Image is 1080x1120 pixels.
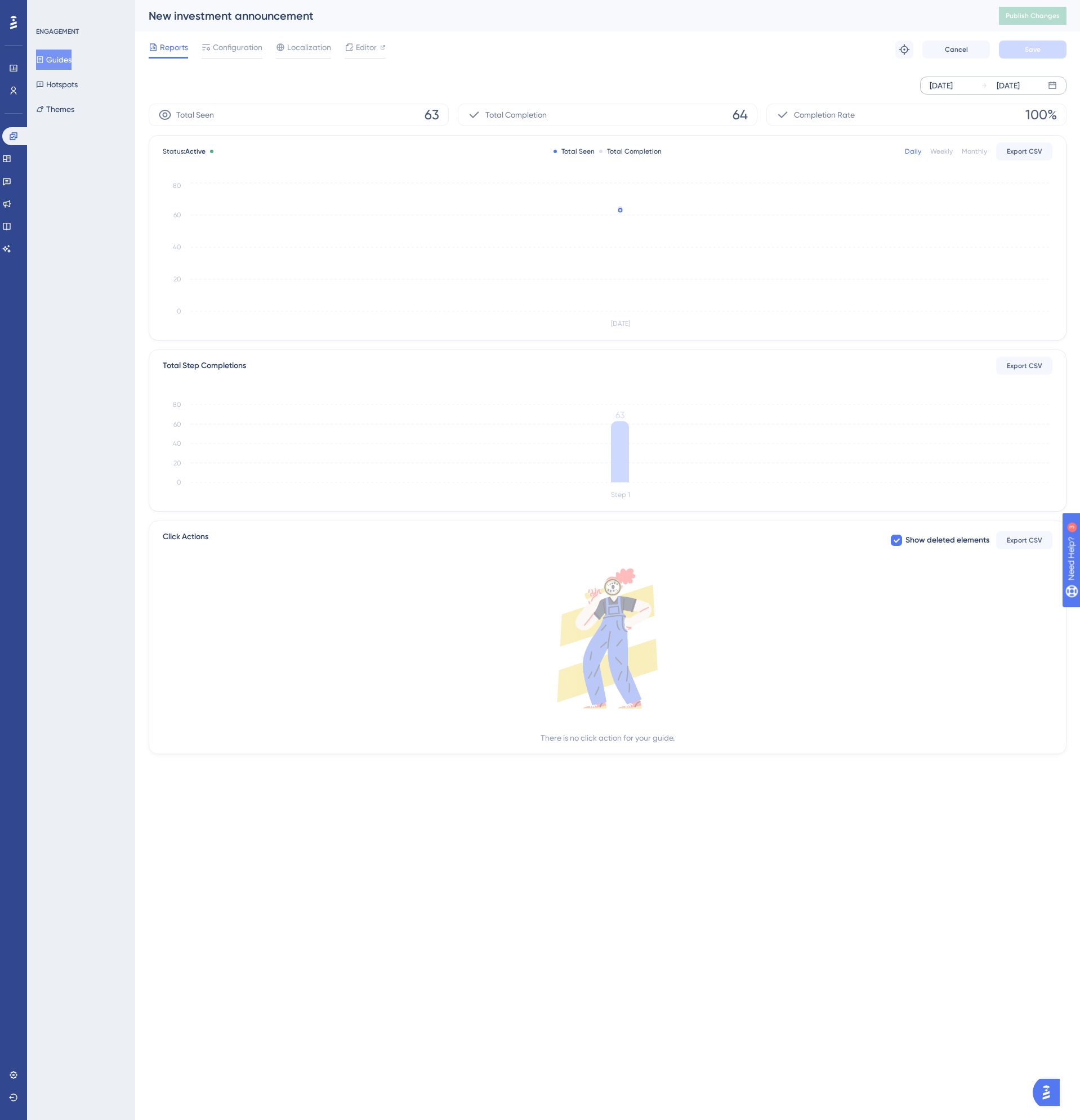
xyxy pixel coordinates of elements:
div: Total Step Completions [163,359,246,373]
div: Monthly [962,147,987,156]
button: Export CSV [996,142,1052,160]
span: Show deleted elements [905,534,989,547]
div: Total Completion [599,147,662,156]
div: 3 [78,6,82,15]
span: Export CSV [1007,361,1042,370]
button: Export CSV [996,357,1052,375]
div: Total Seen [554,147,595,156]
div: There is no click action for your guide. [541,731,675,745]
span: Export CSV [1007,147,1042,156]
tspan: 60 [173,211,181,219]
button: Themes [36,99,74,119]
div: Daily [905,147,921,156]
div: Weekly [930,147,953,156]
tspan: 63 [615,410,624,420]
button: Save [999,41,1066,59]
span: Localization [287,41,331,54]
tspan: [DATE] [611,320,630,328]
span: Active [185,147,206,155]
tspan: 60 [173,420,181,428]
span: Click Actions [163,530,208,550]
iframe: UserGuiding AI Assistant Launcher [1033,1076,1066,1109]
tspan: 40 [173,440,181,447]
span: Reports [160,41,188,54]
tspan: 0 [177,478,181,486]
tspan: 0 [177,307,181,315]
div: ENGAGEMENT [36,27,79,36]
span: 100% [1025,106,1057,124]
tspan: 20 [173,459,181,467]
span: 64 [733,106,748,124]
span: Editor [356,41,377,54]
tspan: 20 [173,275,181,283]
div: New investment announcement [149,8,971,24]
div: [DATE] [930,79,953,92]
button: Publish Changes [999,7,1066,25]
tspan: 80 [173,401,181,409]
button: Guides [36,50,72,70]
span: Total Seen [176,108,214,122]
span: Total Completion [485,108,547,122]
span: Completion Rate [794,108,855,122]
span: Export CSV [1007,536,1042,545]
span: Need Help? [26,3,70,16]
button: Hotspots [36,74,78,95]
tspan: Step 1 [611,491,630,499]
tspan: 40 [173,243,181,251]
span: Status: [163,147,206,156]
span: Configuration [213,41,262,54]
button: Export CSV [996,531,1052,549]
tspan: 80 [173,182,181,190]
span: Publish Changes [1006,11,1060,20]
span: 63 [425,106,439,124]
div: [DATE] [997,79,1020,92]
button: Cancel [922,41,990,59]
span: Cancel [945,45,968,54]
span: Save [1025,45,1041,54]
